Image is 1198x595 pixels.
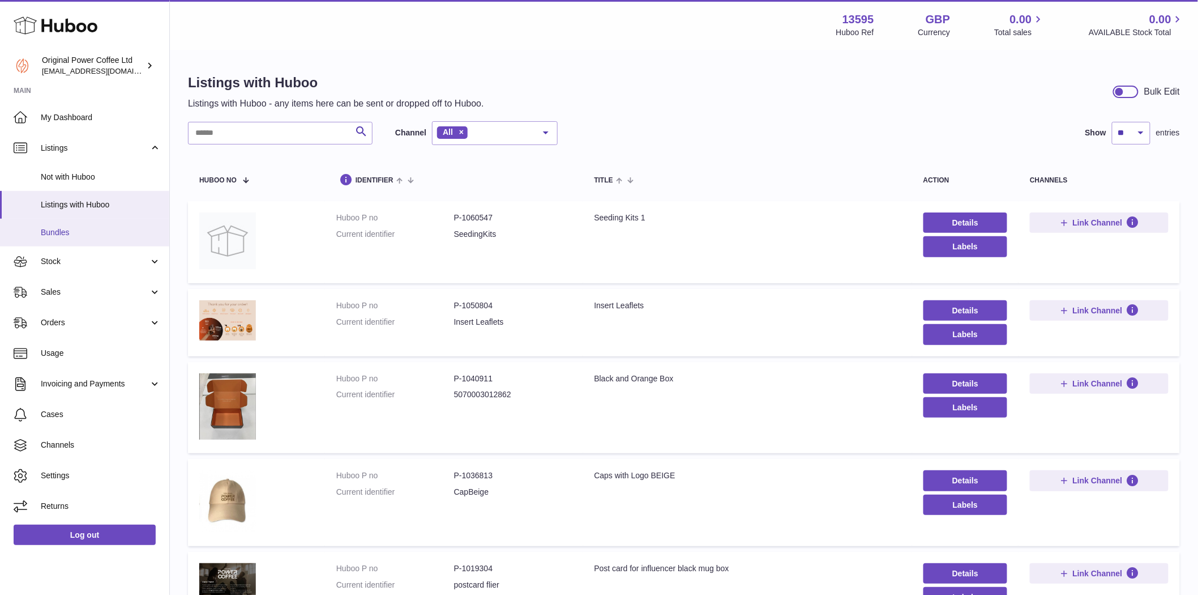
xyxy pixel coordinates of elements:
[994,12,1045,38] a: 0.00 Total sales
[454,563,572,574] dd: P-1019304
[336,580,454,590] dt: Current identifier
[1089,12,1184,38] a: 0.00 AVAILABLE Stock Total
[42,66,166,75] span: [EMAIL_ADDRESS][DOMAIN_NAME]
[1156,127,1180,138] span: entries
[188,97,484,110] p: Listings with Huboo - any items here can be sent or dropped off to Huboo.
[1085,127,1106,138] label: Show
[41,317,149,328] span: Orders
[923,563,1008,584] a: Details
[594,300,901,311] div: Insert Leaflets
[594,563,901,574] div: Post card for influencer black mug box
[41,348,161,359] span: Usage
[454,580,572,590] dd: postcard flier
[41,227,161,238] span: Bundles
[594,373,901,384] div: Black and Orange Box
[918,27,951,38] div: Currency
[1073,568,1123,579] span: Link Channel
[41,440,161,450] span: Channels
[14,57,31,74] img: internalAdmin-13595@internal.huboo.com
[923,300,1008,321] a: Details
[336,300,454,311] dt: Huboo P no
[454,487,572,498] dd: CapBeige
[336,317,454,328] dt: Current identifier
[454,229,572,240] dd: SeedingKits
[923,470,1008,491] a: Details
[199,373,256,440] img: Black and Orange Box
[836,27,874,38] div: Huboo Ref
[923,236,1008,257] button: Labels
[1073,379,1123,389] span: Link Channel
[41,199,161,210] span: Listings with Huboo
[454,470,572,481] dd: P-1036813
[188,74,484,92] h1: Listings with Huboo
[356,177,393,184] span: identifier
[41,501,161,512] span: Returns
[1010,12,1032,27] span: 0.00
[1030,300,1169,321] button: Link Channel
[336,563,454,574] dt: Huboo P no
[926,12,950,27] strong: GBP
[594,470,901,481] div: Caps with Logo BEIGE
[923,177,1008,184] div: action
[199,300,256,341] img: Insert Leaflets
[1030,470,1169,491] button: Link Channel
[41,172,161,182] span: Not with Huboo
[41,143,149,154] span: Listings
[1089,27,1184,38] span: AVAILABLE Stock Total
[1030,563,1169,584] button: Link Channel
[454,373,572,384] dd: P-1040911
[1073,305,1123,316] span: Link Channel
[199,212,256,269] img: Seeding Kits 1
[41,256,149,267] span: Stock
[923,495,1008,515] button: Labels
[41,409,161,420] span: Cases
[336,487,454,498] dt: Current identifier
[454,317,572,328] dd: Insert Leaflets
[336,470,454,481] dt: Huboo P no
[923,212,1008,233] a: Details
[923,373,1008,394] a: Details
[454,389,572,400] dd: 5070003012862
[923,397,1008,418] button: Labels
[1030,373,1169,394] button: Link Channel
[1073,475,1123,486] span: Link Channel
[594,177,613,184] span: title
[923,324,1008,345] button: Labels
[1149,12,1171,27] span: 0.00
[395,127,426,138] label: Channel
[1073,218,1123,228] span: Link Channel
[1030,177,1169,184] div: channels
[1030,212,1169,233] button: Link Channel
[41,379,149,389] span: Invoicing and Payments
[454,212,572,223] dd: P-1060547
[41,112,161,123] span: My Dashboard
[336,229,454,240] dt: Current identifier
[454,300,572,311] dd: P-1050804
[336,373,454,384] dt: Huboo P no
[41,470,161,481] span: Settings
[994,27,1045,38] span: Total sales
[42,55,144,76] div: Original Power Coffee Ltd
[1144,86,1180,98] div: Bulk Edit
[336,389,454,400] dt: Current identifier
[14,525,156,545] a: Log out
[41,287,149,297] span: Sales
[199,470,256,532] img: Caps with Logo BEIGE
[594,212,901,223] div: Seeding Kits 1
[842,12,874,27] strong: 13595
[443,127,453,137] span: All
[199,177,237,184] span: Huboo no
[336,212,454,223] dt: Huboo P no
